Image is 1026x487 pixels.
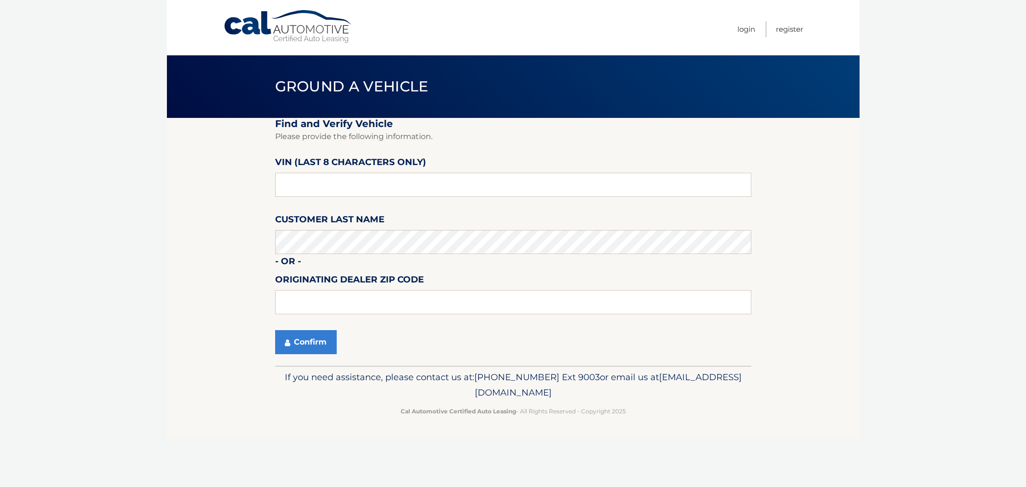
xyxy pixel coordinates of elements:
p: If you need assistance, please contact us at: or email us at [281,370,745,400]
span: [PHONE_NUMBER] Ext 9003 [474,372,600,383]
label: VIN (last 8 characters only) [275,155,426,173]
a: Register [776,21,803,37]
h2: Find and Verify Vehicle [275,118,751,130]
p: Please provide the following information. [275,130,751,143]
a: Cal Automotive [223,10,353,44]
label: Originating Dealer Zip Code [275,272,424,290]
label: - or - [275,254,301,272]
p: - All Rights Reserved - Copyright 2025 [281,406,745,416]
label: Customer Last Name [275,212,384,230]
strong: Cal Automotive Certified Auto Leasing [401,408,516,415]
a: Login [737,21,755,37]
button: Confirm [275,330,337,354]
span: Ground a Vehicle [275,77,429,95]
